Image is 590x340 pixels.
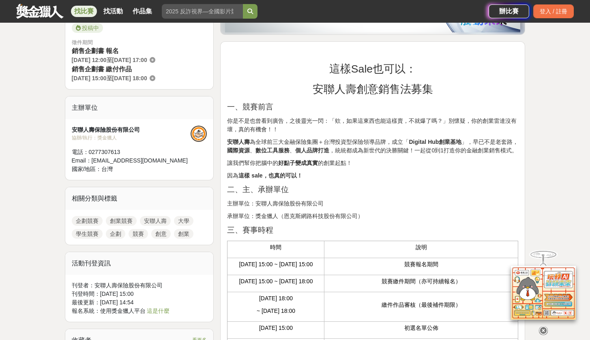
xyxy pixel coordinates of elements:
a: 學生競賽 [72,229,103,239]
a: 安聯人壽 [140,216,171,226]
strong: 國際資源 [227,147,250,154]
a: 企劃競賽 [72,216,103,226]
div: 電話： 0277307613 [72,148,191,156]
span: 一、競賽前言 [227,103,273,111]
span: 三、賽事時程 [227,226,273,234]
strong: 好點子變成真實 [278,160,318,166]
a: 大學 [174,216,193,226]
a: 作品集 [129,6,155,17]
div: 協辦/執行： 獎金獵人 [72,134,191,141]
p: [DATE] 15:00 ~ [DATE] 18:00 [232,277,320,286]
strong: 數位工具服務 [255,147,290,154]
p: 說明 [328,243,514,252]
a: 創業 [174,229,193,239]
a: 辦比賽 [489,4,529,18]
a: 找比賽 [71,6,97,17]
div: 主辦單位 [65,96,214,119]
div: 刊登者： 安聯人壽保險股份有限公司 [72,281,207,290]
p: 主辦單位：安聯人壽保險股份有限公司 [227,199,518,208]
div: 安聯人壽保險股份有限公司 [72,126,191,134]
span: 安聯人壽創意銷售法募集 [313,83,433,95]
p: ~ [DATE] 18:00 [232,307,320,315]
strong: 安聯人壽 [227,139,250,145]
span: 銷售企劃書 繳付作品 [72,66,132,73]
div: Email： [EMAIL_ADDRESS][DOMAIN_NAME] [72,156,191,165]
div: 相關分類與標籤 [65,187,214,210]
p: 繳件作品審核（最後補件期限） [328,301,514,309]
div: 活動刊登資訊 [65,252,214,275]
div: 刊登時間： [DATE] 15:00 [72,290,207,298]
span: [DATE] 12:00 [72,57,107,63]
span: [DATE] 15:00 [72,75,107,81]
span: 台灣 [101,166,113,172]
div: 最後更新： [DATE] 14:54 [72,298,207,307]
div: 登入 / 註冊 [533,4,574,18]
a: 創業競賽 [106,216,137,226]
p: [DATE] 15:00 [232,324,320,332]
span: 投稿中 [72,23,103,33]
p: 承辦單位：獎金獵人（恩克斯網路科技股份有限公司） [227,212,518,220]
p: 初選名單公佈 [328,324,514,332]
p: [DATE] 15:00 ~ [DATE] 15:00 [232,260,320,269]
a: 競賽 [129,229,148,239]
p: 競賽繳件期間（亦可持續報名） [328,277,514,286]
img: d2146d9a-e6f6-4337-9592-8cefde37ba6b.png [511,266,576,320]
span: 徵件期間 [72,39,93,45]
p: [DATE] 18:00 [232,294,320,303]
a: 這是什麼 [147,308,169,314]
strong: 這樣 sale，也真的可以！ [238,172,302,179]
span: 銷售企劃書 報名 [72,47,119,54]
span: 至 [107,75,112,81]
p: 競賽報名期間 [328,260,514,269]
span: 國家/地區： [72,166,102,172]
a: 創意 [151,229,171,239]
span: [DATE] 17:00 [112,57,147,63]
p: 因為 [227,171,518,180]
div: 報名系統：使用獎金獵人平台 [72,307,207,315]
strong: 個人品牌打造 [295,147,329,154]
strong: Digital Hub創業基地 [409,139,461,145]
a: 企劃 [106,229,125,239]
span: 至 [107,57,112,63]
p: 你是不是也曾看到廣告，之後靈光一閃：「欸，如果這東西也能這樣賣，不就爆了嗎？」別懷疑，你的創業雷達沒有壞，真的有機會！！ [227,117,518,134]
input: 2025 反詐視界—全國影片競賽 [162,4,243,19]
span: 這樣Sale也可以： [329,63,416,75]
span: [DATE] 18:00 [112,75,147,81]
p: 時間 [232,243,320,252]
span: 二、主、承辦單位 [227,185,289,194]
p: 為全球前三大金融保險集團＋台灣投資型保險領導品牌，成立「 」，早已不是老套路， 、 、 ，統統都成為新世代的決勝關鍵！一起從0到1打造你的金融創業銷售模式。 [227,138,518,155]
a: 找活動 [100,6,126,17]
p: 讓我們幫你把腦中的 的創業起點！ [227,159,518,167]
